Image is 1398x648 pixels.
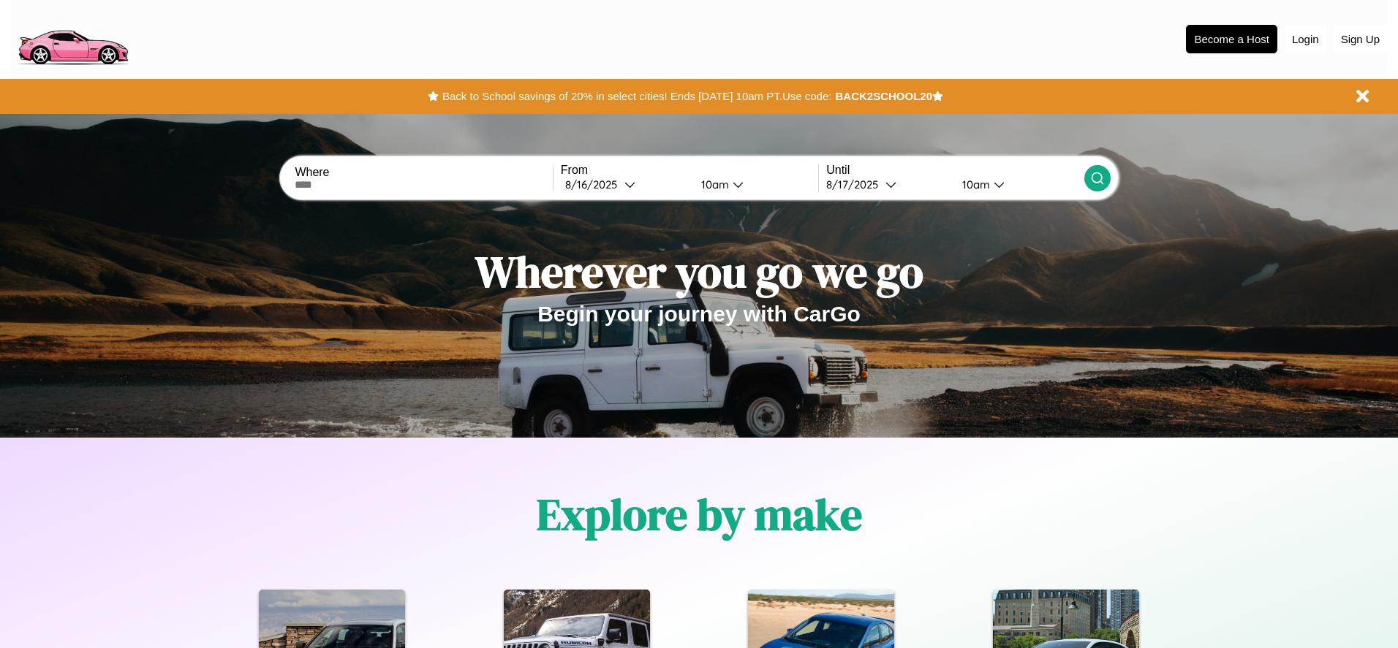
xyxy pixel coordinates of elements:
button: Back to School savings of 20% in select cities! Ends [DATE] 10am PT.Use code: [439,86,835,107]
label: Where [295,166,552,179]
button: Sign Up [1334,26,1387,53]
div: 8 / 17 / 2025 [826,178,885,191]
button: Login [1285,26,1326,53]
b: BACK2SCHOOL20 [835,90,932,102]
h1: Explore by make [537,484,862,544]
label: Until [826,164,1084,177]
div: 8 / 16 / 2025 [565,178,624,191]
img: logo [11,7,135,69]
button: 10am [689,177,818,192]
div: 10am [955,178,994,191]
button: Become a Host [1186,25,1277,53]
button: 8/16/2025 [561,177,689,192]
div: 10am [694,178,733,191]
label: From [561,164,818,177]
button: 10am [951,177,1084,192]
